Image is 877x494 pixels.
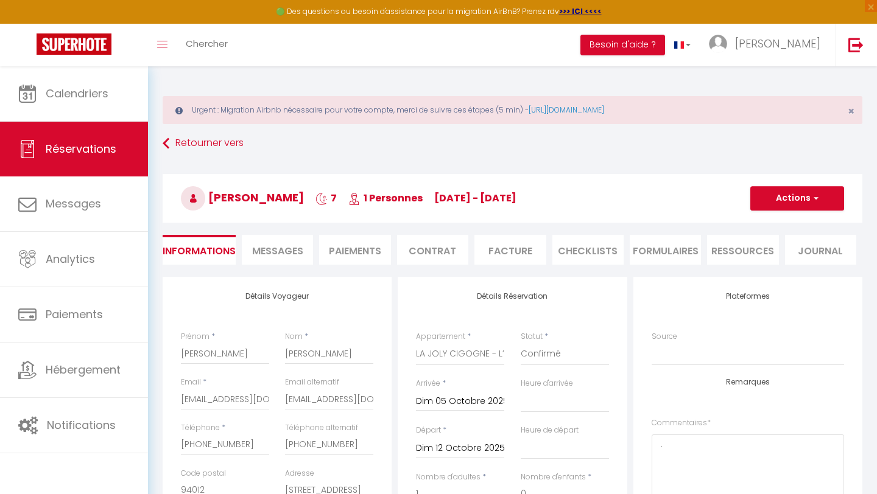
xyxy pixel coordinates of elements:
span: [PERSON_NAME] [735,36,820,51]
a: ... [PERSON_NAME] [700,24,836,66]
span: [PERSON_NAME] [181,190,304,205]
img: ... [709,35,727,53]
span: Réservations [46,141,116,156]
span: × [848,103,854,119]
label: Statut [521,331,543,343]
label: Heure de départ [521,425,579,436]
span: Messages [46,196,101,211]
label: Adresse [285,468,314,479]
label: Départ [416,425,441,436]
a: >>> ICI <<<< [559,6,602,16]
label: Source [652,331,677,343]
button: Actions [750,186,844,210]
li: Contrat [397,235,468,265]
a: Chercher [177,24,237,66]
li: FORMULAIRES [630,235,701,265]
label: Arrivée [416,378,440,389]
a: Retourner vers [163,133,862,155]
span: 1 Personnes [348,191,423,205]
label: Nombre d'enfants [521,471,586,483]
label: Email [181,377,201,388]
img: Super Booking [37,33,111,55]
label: Téléphone alternatif [285,422,358,434]
span: Chercher [186,37,228,50]
img: logout [848,37,864,52]
li: CHECKLISTS [552,235,624,265]
h4: Plateformes [652,292,844,301]
span: 7 [315,191,337,205]
li: Paiements [319,235,390,265]
label: Nom [285,331,303,343]
span: [DATE] - [DATE] [434,191,516,205]
span: Notifications [47,417,116,433]
label: Code postal [181,468,226,479]
li: Facture [474,235,546,265]
label: Commentaires [652,417,711,429]
h4: Détails Réservation [416,292,608,301]
span: Analytics [46,251,95,266]
label: Heure d'arrivée [521,378,573,389]
li: Ressources [707,235,778,265]
span: Hébergement [46,362,121,377]
label: Email alternatif [285,377,339,388]
h4: Détails Voyageur [181,292,373,301]
div: Urgent : Migration Airbnb nécessaire pour votre compte, merci de suivre ces étapes (5 min) - [163,96,862,124]
li: Journal [785,235,856,265]
label: Nombre d'adultes [416,471,481,483]
button: Besoin d'aide ? [580,35,665,55]
a: [URL][DOMAIN_NAME] [529,105,604,115]
span: Calendriers [46,86,108,101]
button: Close [848,106,854,117]
label: Téléphone [181,422,220,434]
label: Appartement [416,331,465,343]
span: Paiements [46,307,103,322]
h4: Remarques [652,378,844,386]
label: Prénom [181,331,210,343]
li: Informations [163,235,236,265]
span: Messages [252,244,303,258]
